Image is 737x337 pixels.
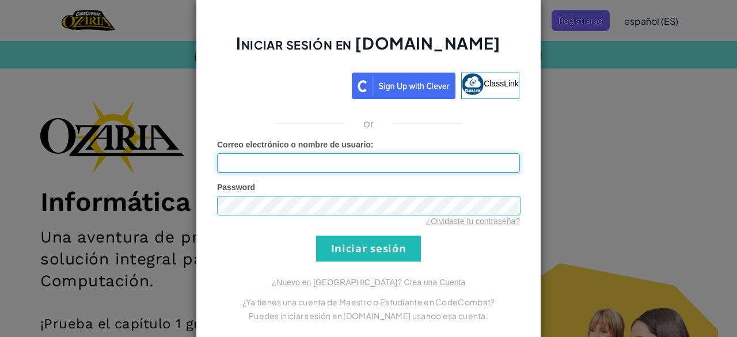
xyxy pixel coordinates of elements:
iframe: Botón Iniciar sesión con Google [212,71,352,97]
a: ¿Nuevo en [GEOGRAPHIC_DATA]? Crea una Cuenta [272,278,465,287]
p: ¿Ya tienes una cuenta de Maestro o Estudiante en CodeCombat? [217,295,520,309]
span: Correo electrónico o nombre de usuario [217,140,371,149]
label: : [217,139,374,150]
h2: Iniciar sesión en [DOMAIN_NAME] [217,32,520,66]
span: Password [217,183,255,192]
img: classlink-logo-small.png [462,73,484,95]
span: ClassLink [484,78,519,88]
p: or [363,116,374,130]
img: clever_sso_button@2x.png [352,73,455,99]
a: ¿Olvidaste tu contraseña? [426,217,520,226]
p: Puedes iniciar sesión en [DOMAIN_NAME] usando esa cuenta. [217,309,520,323]
input: Iniciar sesión [316,236,421,262]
